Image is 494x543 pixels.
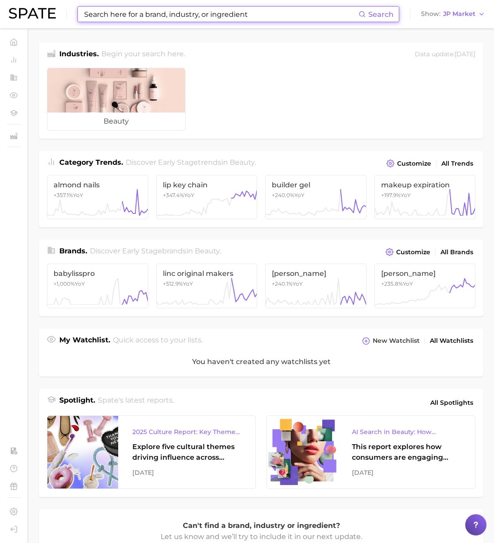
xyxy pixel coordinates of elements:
a: linc original makers+512.9%YoY [156,264,258,308]
span: beauty [230,158,255,167]
span: +197.9% YoY [381,192,411,198]
a: almond nails+357.1%YoY [47,175,148,219]
a: All Watchlists [428,335,475,347]
span: All Brands [440,248,473,256]
span: Discover Early Stage trends in . [126,158,256,167]
div: [DATE] [132,467,241,478]
a: Log out. Currently logged in with e-mail yumi.toki@spate.nyc. [7,523,20,536]
h1: My Watchlist. [59,335,110,347]
span: +240.0% YoY [272,192,305,198]
button: Customize [384,157,433,170]
div: AI Search in Beauty: How Consumers Are Using ChatGPT vs. Google Search [352,427,461,437]
p: Let us know and we’ll try to include it in our next update. [159,531,363,543]
span: [PERSON_NAME] [272,269,360,278]
span: All Trends [441,160,473,167]
span: Customize [397,160,431,167]
span: babylisspro [54,269,142,278]
a: lip key chain+347.4%YoY [156,175,258,219]
a: All Brands [438,246,475,258]
span: All Spotlights [430,397,473,408]
span: +235.8% YoY [381,280,413,287]
span: almond nails [54,181,142,189]
a: makeup expiration+197.9%YoY [374,175,476,219]
a: All Trends [439,158,475,170]
a: 2025 Culture Report: Key Themes That Are Shaping Consumer DemandExplore five cultural themes driv... [47,415,256,489]
button: ShowJP Market [419,8,487,20]
h1: Industries. [59,49,99,61]
div: You haven't created any watchlists yet [39,347,483,376]
input: Search here for a brand, industry, or ingredient [83,7,359,22]
span: Category Trends . [59,158,123,167]
span: makeup expiration [381,181,469,189]
a: builder gel+240.0%YoY [265,175,367,219]
span: beauty [195,247,220,255]
div: 2025 Culture Report: Key Themes That Are Shaping Consumer Demand [132,427,241,437]
p: Can't find a brand, industry or ingredient? [159,520,363,531]
button: New Watchlist [360,335,422,347]
h2: Begin your search here. [101,49,185,61]
div: This report explores how consumers are engaging with AI-powered search tools — and what it means ... [352,442,461,463]
span: beauty [47,112,185,130]
span: Discover Early Stage brands in . [90,247,221,255]
span: lip key chain [163,181,251,189]
span: Brands . [59,247,87,255]
span: +240.1% YoY [272,280,303,287]
div: Data update: [DATE] [415,49,475,61]
h2: Quick access to your lists. [113,335,203,347]
span: +357.1% YoY [54,192,83,198]
button: Customize [383,246,432,258]
span: YoY [54,280,85,287]
span: Show [421,12,440,16]
a: All Spotlights [428,395,475,410]
div: Explore five cultural themes driving influence across beauty, food, and pop culture. [132,442,241,463]
span: Search [368,10,394,19]
span: [PERSON_NAME] [381,269,469,278]
span: +512.9% YoY [163,280,193,287]
a: [PERSON_NAME]+235.8%YoY [374,264,476,308]
span: JP Market [443,12,475,16]
a: babylisspro>1,000%YoY [47,264,148,308]
div: [DATE] [352,467,461,478]
h2: Spate's latest reports. [98,395,174,410]
span: New Watchlist [373,337,420,345]
img: SPATE [9,8,56,19]
a: [PERSON_NAME]+240.1%YoY [265,264,367,308]
span: >1,000% [54,280,75,287]
h1: Spotlight. [59,395,95,410]
span: linc original makers [163,269,251,278]
span: builder gel [272,181,360,189]
span: Customize [396,248,430,256]
a: AI Search in Beauty: How Consumers Are Using ChatGPT vs. Google SearchThis report explores how co... [266,415,475,489]
span: All Watchlists [430,337,473,345]
span: +347.4% YoY [163,192,194,198]
a: beauty [47,68,185,131]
